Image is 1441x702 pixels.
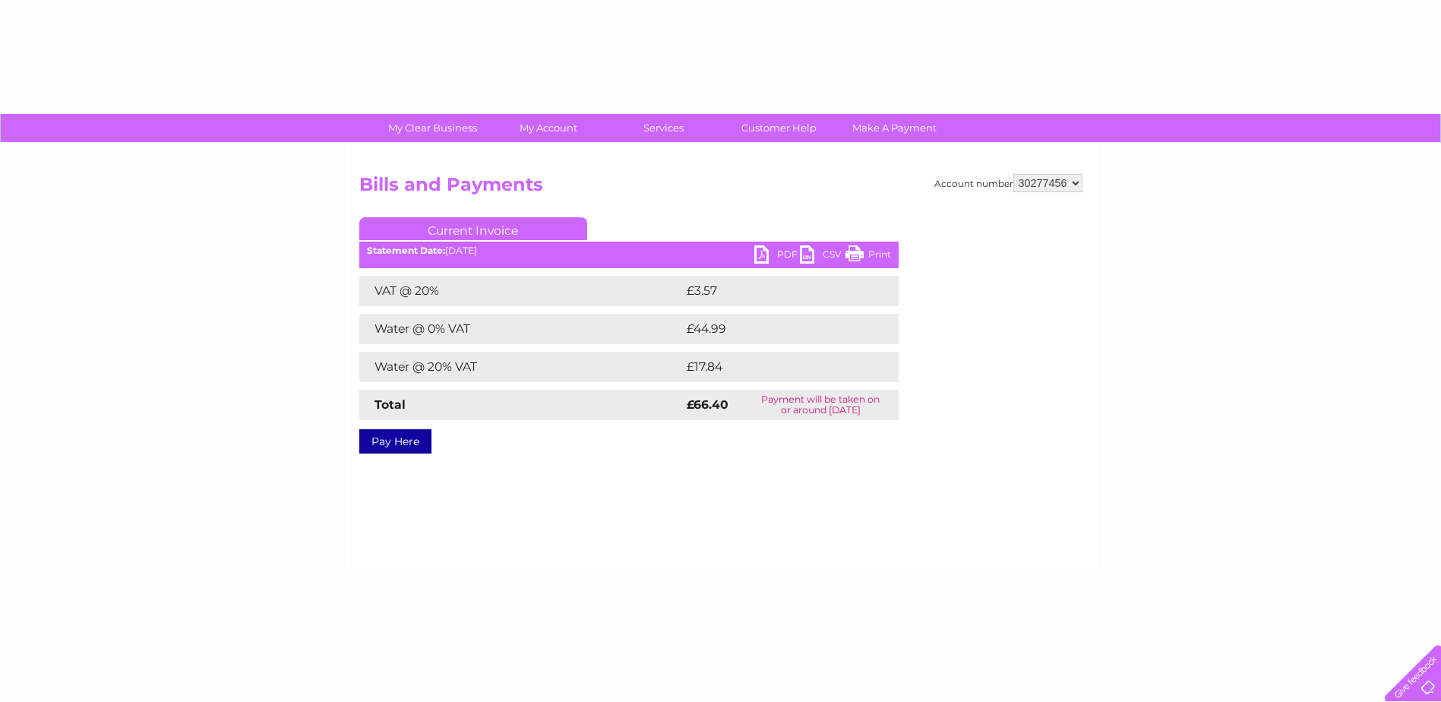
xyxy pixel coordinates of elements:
[716,114,842,142] a: Customer Help
[743,390,898,420] td: Payment will be taken on or around [DATE]
[754,245,800,267] a: PDF
[683,276,863,306] td: £3.57
[601,114,726,142] a: Services
[845,245,891,267] a: Print
[359,217,587,240] a: Current Invoice
[832,114,957,142] a: Make A Payment
[370,114,495,142] a: My Clear Business
[485,114,611,142] a: My Account
[359,314,683,344] td: Water @ 0% VAT
[367,245,445,256] b: Statement Date:
[359,429,431,454] a: Pay Here
[687,397,728,412] strong: £66.40
[800,245,845,267] a: CSV
[359,245,899,256] div: [DATE]
[934,174,1082,192] div: Account number
[683,314,869,344] td: £44.99
[683,352,867,382] td: £17.84
[359,174,1082,203] h2: Bills and Payments
[359,352,683,382] td: Water @ 20% VAT
[374,397,406,412] strong: Total
[359,276,683,306] td: VAT @ 20%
